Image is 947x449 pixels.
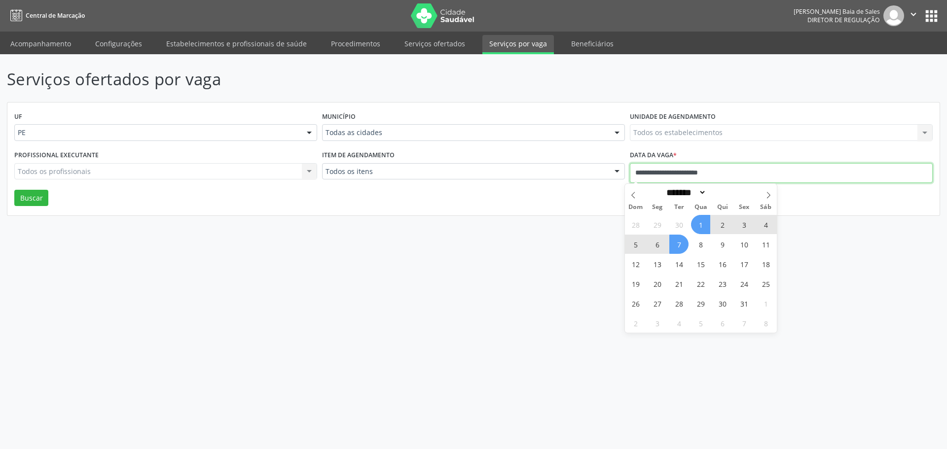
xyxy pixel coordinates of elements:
[690,204,712,210] span: Qua
[706,187,739,198] input: Year
[648,294,667,313] span: Outubro 27, 2025
[807,16,880,24] span: Diretor de regulação
[669,215,689,234] span: Setembro 30, 2025
[625,204,647,210] span: Dom
[7,67,660,92] p: Serviços ofertados por vaga
[734,294,754,313] span: Outubro 31, 2025
[630,148,677,163] label: Data da vaga
[668,204,690,210] span: Ter
[398,35,472,52] a: Serviços ofertados
[904,5,923,26] button: 
[756,294,775,313] span: Novembro 1, 2025
[626,215,645,234] span: Setembro 28, 2025
[626,313,645,333] span: Novembro 2, 2025
[691,254,710,274] span: Outubro 15, 2025
[482,35,554,54] a: Serviços por vaga
[14,109,22,125] label: UF
[691,235,710,254] span: Outubro 8, 2025
[648,215,667,234] span: Setembro 29, 2025
[324,35,387,52] a: Procedimentos
[713,274,732,293] span: Outubro 23, 2025
[713,294,732,313] span: Outubro 30, 2025
[908,9,919,20] i: 
[648,235,667,254] span: Outubro 6, 2025
[326,167,605,176] span: Todos os itens
[648,254,667,274] span: Outubro 13, 2025
[630,109,716,125] label: Unidade de agendamento
[691,274,710,293] span: Outubro 22, 2025
[669,235,689,254] span: Outubro 7, 2025
[712,204,733,210] span: Qui
[648,274,667,293] span: Outubro 20, 2025
[756,274,775,293] span: Outubro 25, 2025
[755,204,777,210] span: Sáb
[794,7,880,16] div: [PERSON_NAME] Baia de Sales
[691,294,710,313] span: Outubro 29, 2025
[734,313,754,333] span: Novembro 7, 2025
[26,11,85,20] span: Central de Marcação
[7,7,85,24] a: Central de Marcação
[691,215,710,234] span: Outubro 1, 2025
[626,294,645,313] span: Outubro 26, 2025
[713,254,732,274] span: Outubro 16, 2025
[669,294,689,313] span: Outubro 28, 2025
[648,313,667,333] span: Novembro 3, 2025
[669,313,689,333] span: Novembro 4, 2025
[18,128,297,138] span: PE
[883,5,904,26] img: img
[326,128,605,138] span: Todas as cidades
[14,190,48,207] button: Buscar
[626,274,645,293] span: Outubro 19, 2025
[756,313,775,333] span: Novembro 8, 2025
[756,215,775,234] span: Outubro 4, 2025
[647,204,668,210] span: Seg
[734,235,754,254] span: Outubro 10, 2025
[159,35,314,52] a: Estabelecimentos e profissionais de saúde
[3,35,78,52] a: Acompanhamento
[756,254,775,274] span: Outubro 18, 2025
[733,204,755,210] span: Sex
[564,35,620,52] a: Beneficiários
[669,254,689,274] span: Outubro 14, 2025
[713,313,732,333] span: Novembro 6, 2025
[669,274,689,293] span: Outubro 21, 2025
[734,215,754,234] span: Outubro 3, 2025
[14,148,99,163] label: Profissional executante
[322,109,356,125] label: Município
[713,215,732,234] span: Outubro 2, 2025
[626,254,645,274] span: Outubro 12, 2025
[713,235,732,254] span: Outubro 9, 2025
[734,274,754,293] span: Outubro 24, 2025
[691,313,710,333] span: Novembro 5, 2025
[734,254,754,274] span: Outubro 17, 2025
[923,7,940,25] button: apps
[756,235,775,254] span: Outubro 11, 2025
[322,148,395,163] label: Item de agendamento
[663,187,706,198] select: Month
[88,35,149,52] a: Configurações
[626,235,645,254] span: Outubro 5, 2025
